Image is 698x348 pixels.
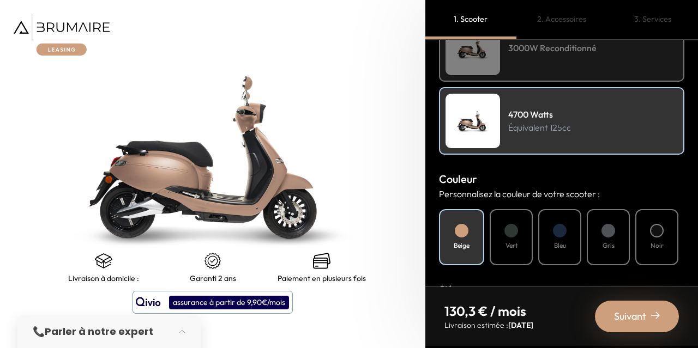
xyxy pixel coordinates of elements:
img: Scooter Leasing [446,21,500,75]
span: [DATE] [508,320,533,330]
button: assurance à partir de 9,90€/mois [133,291,293,314]
h4: Beige [454,241,470,251]
img: shipping.png [95,252,112,270]
img: logo qivio [136,296,161,309]
span: Suivant [614,309,646,324]
p: 130,3 € / mois [444,302,533,320]
img: right-arrow-2.png [651,311,660,320]
h3: Siège [439,282,684,298]
img: certificat-de-garantie.png [204,252,221,270]
p: Livraison estimée : [444,320,533,331]
div: assurance à partir de 9,90€/mois [169,296,289,309]
p: Paiement en plusieurs fois [278,274,366,283]
h3: Couleur [439,171,684,187]
p: Livraison à domicile : [68,274,139,283]
h4: Vert [506,241,518,251]
img: credit-cards.png [313,252,330,270]
h4: Noir [651,241,664,251]
h4: 3000W Reconditionné [508,41,597,54]
h4: Gris [603,241,615,251]
p: Équivalent 125cc [508,121,571,134]
p: Garanti 2 ans [190,274,236,283]
img: Brumaire Leasing [14,14,110,56]
p: Personnalisez la couleur de votre scooter : [439,187,684,200]
h4: 4700 Watts [508,108,571,121]
h4: Bleu [554,241,566,251]
img: Scooter Leasing [446,94,500,148]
